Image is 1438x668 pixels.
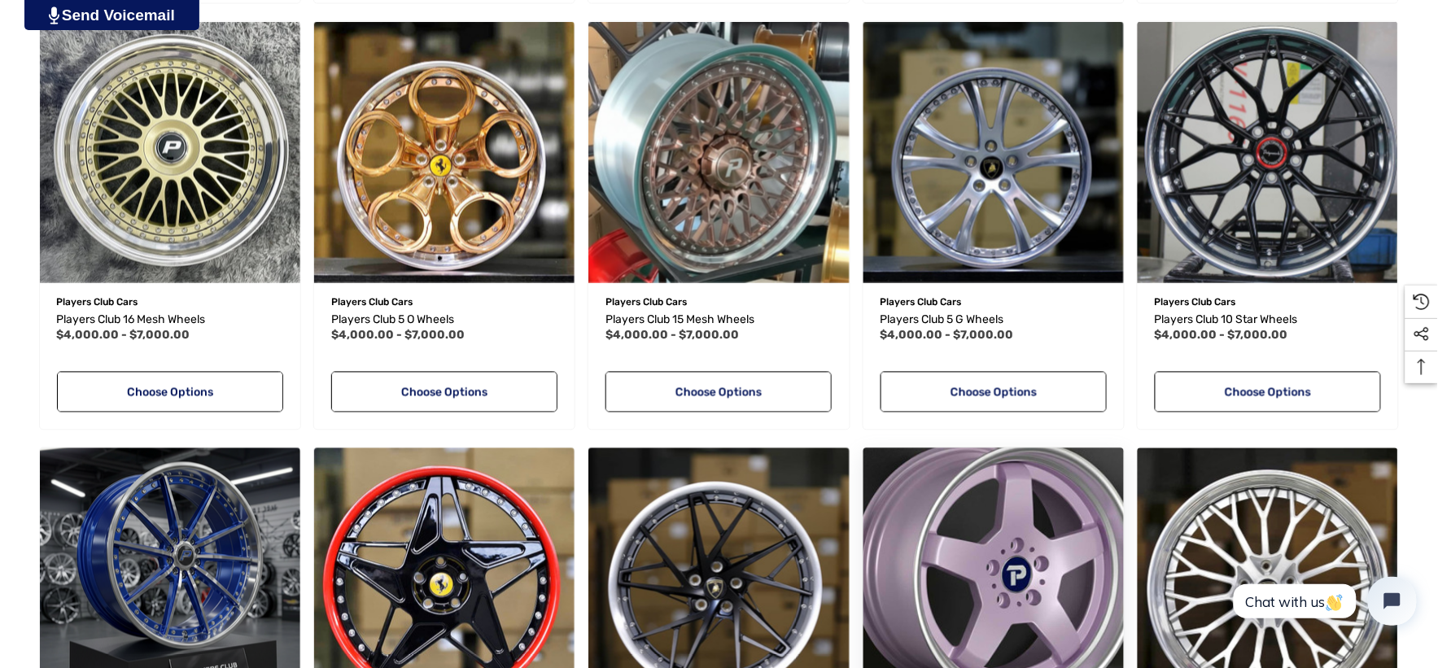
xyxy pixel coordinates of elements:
a: Choose Options [605,372,832,413]
span: $4,000.00 - $7,000.00 [331,329,465,343]
a: Players Club 16 Mesh Wheels,Price range from $4,000.00 to $7,000.00 [40,22,300,282]
a: Choose Options [1155,372,1381,413]
span: Players Club 15 Mesh Wheels [605,313,754,327]
svg: Recently Viewed [1414,294,1430,310]
svg: Social Media [1414,326,1430,343]
span: Players Club 5 G Wheels [881,313,1004,327]
span: Players Club 16 Mesh Wheels [57,313,206,327]
iframe: Tidio Chat [1216,563,1431,640]
a: Players Club 15 Mesh Wheels,Price range from $4,000.00 to $7,000.00 [605,311,832,330]
span: $4,000.00 - $7,000.00 [57,329,190,343]
img: Players Club 5 G 2-Piece Forged Wheels [863,22,1124,282]
a: Players Club 10 Star Wheels,Price range from $4,000.00 to $7,000.00 [1138,22,1398,282]
a: Choose Options [331,372,557,413]
img: Players Club 5 O 2-Piece Forged Wheels [314,22,575,282]
img: Players Club 16 Mesh 2-Piece Wheels [40,22,300,282]
svg: Top [1405,359,1438,375]
img: Players Club 15 Mesh 2-Piece Wheels [588,22,849,282]
span: $4,000.00 - $7,000.00 [881,329,1014,343]
p: Players Club Cars [57,292,283,313]
span: $4,000.00 - $7,000.00 [1155,329,1288,343]
span: Players Club 10 Star Wheels [1155,313,1298,327]
a: Players Club 16 Mesh Wheels,Price range from $4,000.00 to $7,000.00 [57,311,283,330]
p: Players Club Cars [605,292,832,313]
p: Players Club Cars [1155,292,1381,313]
a: Choose Options [881,372,1107,413]
a: Players Club 15 Mesh Wheels,Price range from $4,000.00 to $7,000.00 [588,22,849,282]
a: Choose Options [57,372,283,413]
a: Players Club 5 G Wheels,Price range from $4,000.00 to $7,000.00 [863,22,1124,282]
p: Players Club Cars [881,292,1107,313]
a: Players Club 5 G Wheels,Price range from $4,000.00 to $7,000.00 [881,311,1107,330]
a: Players Club 5 O Wheels,Price range from $4,000.00 to $7,000.00 [314,22,575,282]
img: PjwhLS0gR2VuZXJhdG9yOiBHcmF2aXQuaW8gLS0+PHN2ZyB4bWxucz0iaHR0cDovL3d3dy53My5vcmcvMjAwMC9zdmciIHhtb... [49,7,59,24]
img: Players Club 10 Star 2-Piece Forged Wheels [1138,22,1398,282]
p: Players Club Cars [331,292,557,313]
span: $4,000.00 - $7,000.00 [605,329,739,343]
a: Players Club 10 Star Wheels,Price range from $4,000.00 to $7,000.00 [1155,311,1381,330]
a: Players Club 5 O Wheels,Price range from $4,000.00 to $7,000.00 [331,311,557,330]
span: Players Club 5 O Wheels [331,313,454,327]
